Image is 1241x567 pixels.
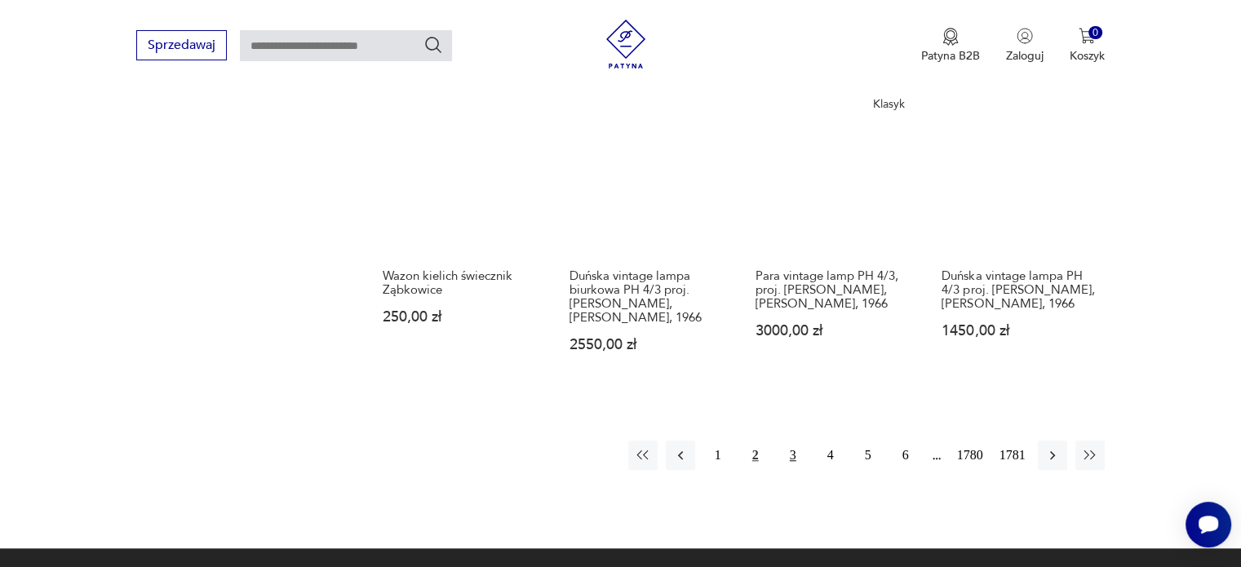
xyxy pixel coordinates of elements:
[1070,48,1105,64] p: Koszyk
[1017,28,1033,44] img: Ikonka użytkownika
[601,20,650,69] img: Patyna - sklep z meblami i dekoracjami vintage
[423,35,443,55] button: Szukaj
[703,441,733,470] button: 1
[816,441,845,470] button: 4
[136,30,227,60] button: Sprzedawaj
[1186,502,1231,547] iframe: Smartsupp widget button
[853,441,883,470] button: 5
[1088,26,1102,40] div: 0
[942,269,1097,311] h3: Duńska vintage lampa PH 4/3 proj. [PERSON_NAME], [PERSON_NAME], 1966
[1070,28,1105,64] button: 0Koszyk
[921,28,980,64] a: Ikona medaluPatyna B2B
[1079,28,1095,44] img: Ikona koszyka
[953,441,987,470] button: 1780
[756,269,911,311] h3: Para vintage lamp PH 4/3, proj. [PERSON_NAME], [PERSON_NAME], 1966
[741,441,770,470] button: 2
[891,441,920,470] button: 6
[942,324,1097,338] p: 1450,00 zł
[562,86,732,383] a: Duńska vintage lampa biurkowa PH 4/3 proj. Poul Henningsen, Louis Poulsen, 1966Duńska vintage lam...
[383,310,538,324] p: 250,00 zł
[921,48,980,64] p: Patyna B2B
[778,441,808,470] button: 3
[570,338,725,352] p: 2550,00 zł
[995,441,1030,470] button: 1781
[748,86,918,383] a: KlasykPara vintage lamp PH 4/3, proj. Poul Henningsen, Louis Poulsen, 1966Para vintage lamp PH 4/...
[383,269,538,297] h3: Wazon kielich świecznik Ząbkowice
[921,28,980,64] button: Patyna B2B
[934,86,1104,383] a: Duńska vintage lampa PH 4/3 proj. Poul Henningsen, Louis Poulsen, 1966Duńska vintage lampa PH 4/3...
[756,324,911,338] p: 3000,00 zł
[1006,48,1044,64] p: Zaloguj
[375,86,545,383] a: Wazon kielich świecznik ZąbkowiceWazon kielich świecznik Ząbkowice250,00 zł
[136,41,227,52] a: Sprzedawaj
[1006,28,1044,64] button: Zaloguj
[942,28,959,46] img: Ikona medalu
[570,269,725,325] h3: Duńska vintage lampa biurkowa PH 4/3 proj. [PERSON_NAME], [PERSON_NAME], 1966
